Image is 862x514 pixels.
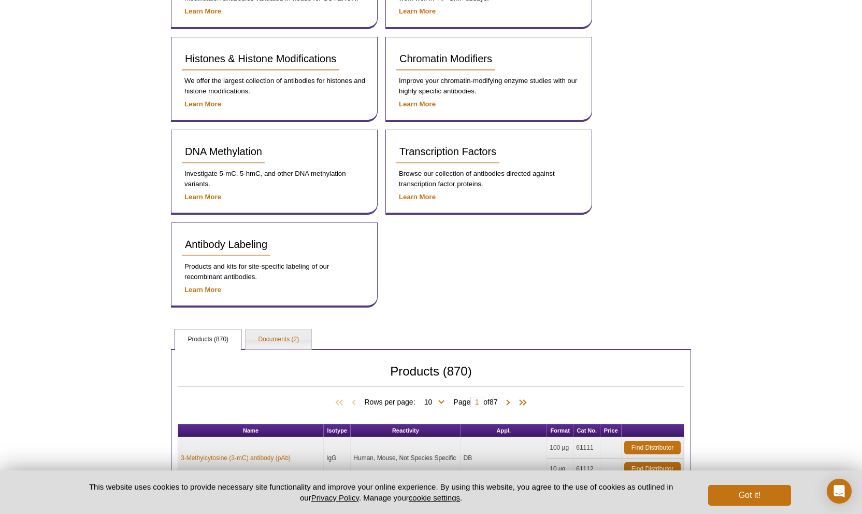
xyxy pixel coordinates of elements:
[547,437,573,459] td: 100 µg
[182,261,367,282] p: Products and kits for site-specific labeling of our recombinant antibodies.
[396,169,581,189] p: Browse our collection of antibodies directed against transcription factor proteins.
[185,146,262,157] span: DNA Methylation
[349,398,359,408] span: Previous Page
[364,396,448,407] span: Rows per page:
[513,398,529,408] span: Last Page
[399,193,436,201] a: Learn More
[827,479,852,504] div: Open Intercom Messenger
[182,76,367,96] p: We offer the largest collection of antibodies for histones and histone modifications.
[503,398,513,408] span: Next Page
[178,367,684,387] h2: Products (870)
[449,397,503,407] span: Page of
[184,100,221,108] a: Learn More
[184,193,221,201] a: Learn More
[182,141,265,163] a: DNA Methylation
[573,424,600,437] th: Cat No.
[351,437,461,480] td: Human, Mouse, Not Species Specific
[461,437,547,480] td: DB
[184,7,221,15] a: Learn More
[71,481,691,503] p: This website uses cookies to provide necessary site functionality and improve your online experie...
[573,459,600,480] td: 61112
[547,459,573,480] td: 10 µg
[573,437,600,459] td: 61111
[333,398,349,408] span: First Page
[399,100,436,108] a: Learn More
[547,424,573,437] th: Format
[399,7,436,15] a: Learn More
[175,329,241,350] a: Products (870)
[185,53,336,64] span: Histones & Histone Modifications
[185,239,267,250] span: Antibody Labeling
[246,329,311,350] a: Documents (2)
[396,76,581,96] p: Improve your chromatin-modifying enzyme studies with our highly specific antibodies.
[708,485,791,506] button: Got it!
[311,493,359,502] a: Privacy Policy
[396,141,499,163] a: Transcription Factors
[490,398,498,406] span: 87
[409,493,460,502] button: cookie settings
[324,424,351,437] th: Isotype
[324,437,351,480] td: IgG
[182,233,270,256] a: Antibody Labeling
[399,146,496,157] span: Transcription Factors
[351,424,461,437] th: Reactivity
[182,48,339,71] a: Histones & Histone Modifications
[624,462,681,476] a: Find Distributor
[181,453,291,463] a: 3-Methylcytosine (3-mC) antibody (pAb)
[624,441,681,454] a: Find Distributor
[600,424,622,437] th: Price
[182,169,367,189] p: Investigate 5-mC, 5-hmC, and other DNA methylation variants.
[184,286,221,294] a: Learn More
[396,48,495,71] a: Chromatin Modifiers
[178,424,324,437] th: Name
[461,424,547,437] th: Appl.
[399,53,492,64] span: Chromatin Modifiers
